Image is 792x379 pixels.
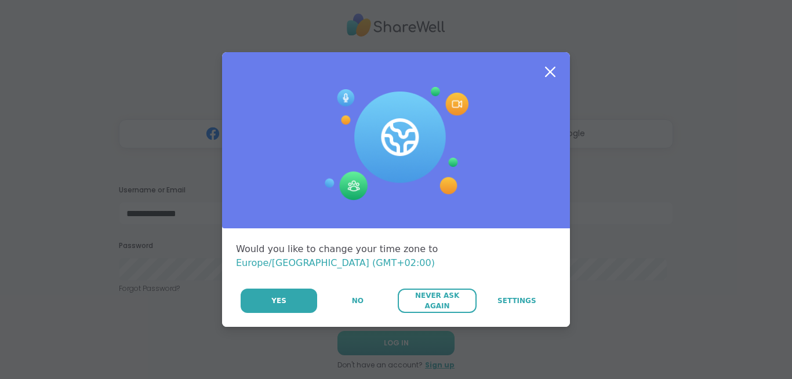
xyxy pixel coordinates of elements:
span: Europe/[GEOGRAPHIC_DATA] (GMT+02:00) [236,257,435,268]
span: Never Ask Again [404,290,470,311]
img: Session Experience [324,87,468,201]
a: Settings [478,289,556,313]
div: Would you like to change your time zone to [236,242,556,270]
button: Yes [241,289,317,313]
button: Never Ask Again [398,289,476,313]
span: Yes [271,296,286,306]
span: Settings [497,296,536,306]
span: No [352,296,364,306]
button: No [318,289,397,313]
